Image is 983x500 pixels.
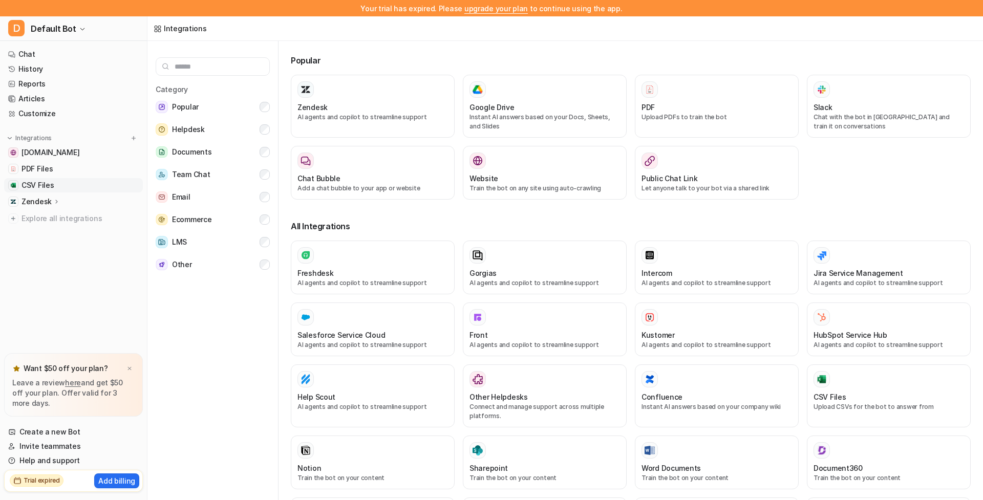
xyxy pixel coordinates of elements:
[463,436,627,489] button: SharepointSharepointTrain the bot on your content
[6,135,13,142] img: expand menu
[297,392,335,402] h3: Help Scout
[473,156,483,166] img: Website
[156,119,270,140] button: HelpdeskHelpdesk
[156,146,168,158] img: Documents
[463,364,627,427] button: Other HelpdesksOther HelpdesksConnect and manage support across multiple platforms.
[8,20,25,36] span: D
[4,133,55,143] button: Integrations
[297,278,448,288] p: AI agents and copilot to streamline support
[8,213,18,224] img: explore all integrations
[469,113,620,131] p: Instant AI answers based on your Docs, Sheets, and Slides
[463,302,627,356] button: FrontFrontAI agents and copilot to streamline support
[291,241,455,294] button: FreshdeskAI agents and copilot to streamline support
[817,83,827,95] img: Slack
[4,77,143,91] a: Reports
[814,113,964,131] p: Chat with the bot in [GEOGRAPHIC_DATA] and train it on conversations
[642,113,792,122] p: Upload PDFs to train the bot
[814,392,846,402] h3: CSV Files
[814,268,903,278] h3: Jira Service Management
[297,402,448,411] p: AI agents and copilot to streamline support
[807,75,971,138] button: SlackSlackChat with the bot in [GEOGRAPHIC_DATA] and train it on conversations
[154,23,207,34] a: Integrations
[4,453,143,468] a: Help and support
[642,473,792,483] p: Train the bot on your content
[463,146,627,200] button: WebsiteWebsiteTrain the bot on any site using auto-crawling
[126,365,133,372] img: x
[645,312,655,322] img: Kustomer
[807,364,971,427] button: CSV FilesCSV FilesUpload CSVs for the bot to answer from
[10,182,16,188] img: CSV Files
[156,164,270,185] button: Team ChatTeam Chat
[469,340,620,350] p: AI agents and copilot to streamline support
[291,75,455,138] button: ZendeskAI agents and copilot to streamline support
[156,101,168,113] img: Popular
[814,330,887,340] h3: HubSpot Service Hub
[4,425,143,439] a: Create a new Bot
[469,392,528,402] h3: Other Helpdesks
[15,134,52,142] p: Integrations
[642,173,698,184] h3: Public Chat Link
[473,312,483,322] img: Front
[642,402,792,411] p: Instant AI answers based on your company wiki
[635,241,799,294] button: IntercomAI agents and copilot to streamline support
[156,84,270,95] h5: Category
[12,364,20,373] img: star
[642,268,672,278] h3: Intercom
[22,180,54,190] span: CSV Files
[807,302,971,356] button: HubSpot Service HubHubSpot Service HubAI agents and copilot to streamline support
[156,254,270,275] button: OtherOther
[297,268,333,278] h3: Freshdesk
[10,149,16,156] img: extraliebe.de
[642,278,792,288] p: AI agents and copilot to streamline support
[164,23,207,34] div: Integrations
[4,62,143,76] a: History
[817,374,827,384] img: CSV Files
[817,312,827,322] img: HubSpot Service Hub
[814,340,964,350] p: AI agents and copilot to streamline support
[301,374,311,384] img: Help Scout
[297,330,385,340] h3: Salesforce Service Cloud
[635,302,799,356] button: KustomerKustomerAI agents and copilot to streamline support
[4,145,143,160] a: extraliebe.de[DOMAIN_NAME]
[156,187,270,207] button: EmailEmail
[642,330,675,340] h3: Kustomer
[4,106,143,121] a: Customize
[814,463,863,473] h3: Document360
[172,146,211,158] span: Documents
[4,211,143,226] a: Explore all integrations
[297,102,328,113] h3: Zendesk
[463,241,627,294] button: GorgiasAI agents and copilot to streamline support
[463,75,627,138] button: Google DriveGoogle DriveInstant AI answers based on your Docs, Sheets, and Slides
[297,463,321,473] h3: Notion
[291,436,455,489] button: NotionNotionTrain the bot on your content
[291,146,455,200] button: Chat BubbleAdd a chat bubble to your app or website
[464,4,528,13] a: upgrade your plan
[98,475,135,486] p: Add billing
[24,476,60,485] h2: Trial expired
[469,173,498,184] h3: Website
[473,445,483,455] img: Sharepoint
[297,473,448,483] p: Train the bot on your content
[22,197,52,207] p: Zendesk
[156,209,270,230] button: EcommerceEcommerce
[156,169,168,181] img: Team Chat
[291,54,971,67] h3: Popular
[22,210,139,227] span: Explore all integrations
[172,258,192,271] span: Other
[642,102,655,113] h3: PDF
[4,92,143,106] a: Articles
[130,135,137,142] img: menu_add.svg
[65,378,81,387] a: here
[94,473,139,488] button: Add billing
[473,374,483,384] img: Other Helpdesks
[4,162,143,176] a: PDF FilesPDF Files
[645,84,655,94] img: PDF
[297,173,340,184] h3: Chat Bubble
[297,340,448,350] p: AI agents and copilot to streamline support
[814,473,964,483] p: Train the bot on your content
[635,75,799,138] button: PDFPDFUpload PDFs to train the bot
[172,168,210,181] span: Team Chat
[817,445,827,455] img: Document360
[291,220,971,232] h3: All Integrations
[473,85,483,94] img: Google Drive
